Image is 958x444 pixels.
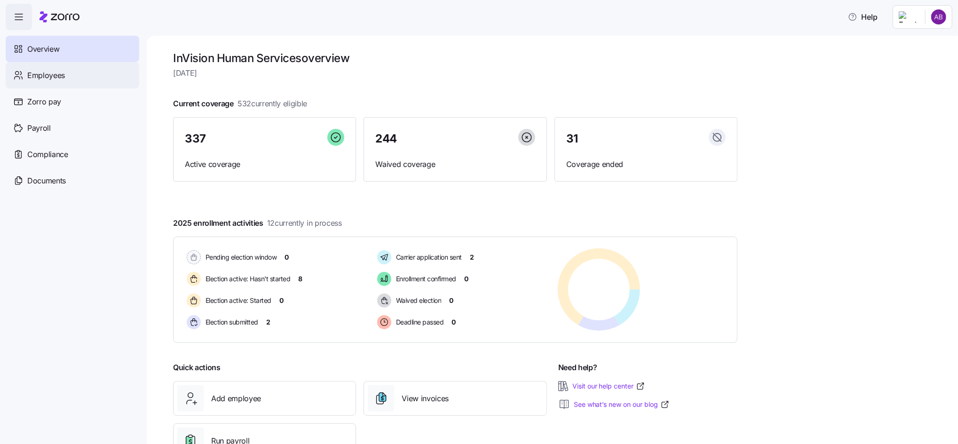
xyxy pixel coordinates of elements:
span: Quick actions [173,362,221,373]
span: 0 [279,296,284,305]
img: Employer logo [899,11,918,23]
span: 2025 enrollment activities [173,217,342,229]
span: Active coverage [185,159,344,170]
span: Election active: Hasn't started [203,274,291,284]
span: Compliance [27,149,68,160]
span: Election active: Started [203,296,271,305]
span: 31 [566,133,578,144]
span: Pending election window [203,253,277,262]
a: See what’s new on our blog [574,400,670,409]
span: Need help? [558,362,597,373]
span: Current coverage [173,98,307,110]
span: View invoices [402,393,449,404]
span: 0 [449,296,453,305]
span: Carrier application sent [393,253,462,262]
span: 0 [451,317,456,327]
span: 2 [470,253,474,262]
a: Payroll [6,115,139,141]
h1: InVision Human Services overview [173,51,737,65]
a: Documents [6,167,139,194]
span: Documents [27,175,66,187]
a: Compliance [6,141,139,167]
span: Deadline passed [393,317,444,327]
span: 532 currently eligible [238,98,307,110]
span: Add employee [211,393,261,404]
span: 12 currently in process [267,217,342,229]
span: Election submitted [203,317,258,327]
span: Payroll [27,122,51,134]
a: Zorro pay [6,88,139,115]
span: Help [848,11,878,23]
span: 0 [285,253,289,262]
span: 8 [299,274,303,284]
a: Overview [6,36,139,62]
span: Enrollment confirmed [393,274,456,284]
span: 244 [375,133,397,144]
a: Visit our help center [572,381,645,391]
span: Zorro pay [27,96,61,108]
span: 337 [185,133,206,144]
span: 2 [266,317,270,327]
button: Help [840,8,885,26]
span: Employees [27,70,65,81]
span: 0 [464,274,468,284]
span: Overview [27,43,59,55]
span: Coverage ended [566,159,726,170]
img: c6b7e62a50e9d1badab68c8c9b51d0dd [931,9,946,24]
span: Waived election [393,296,442,305]
span: [DATE] [173,67,737,79]
a: Employees [6,62,139,88]
span: Waived coverage [375,159,535,170]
